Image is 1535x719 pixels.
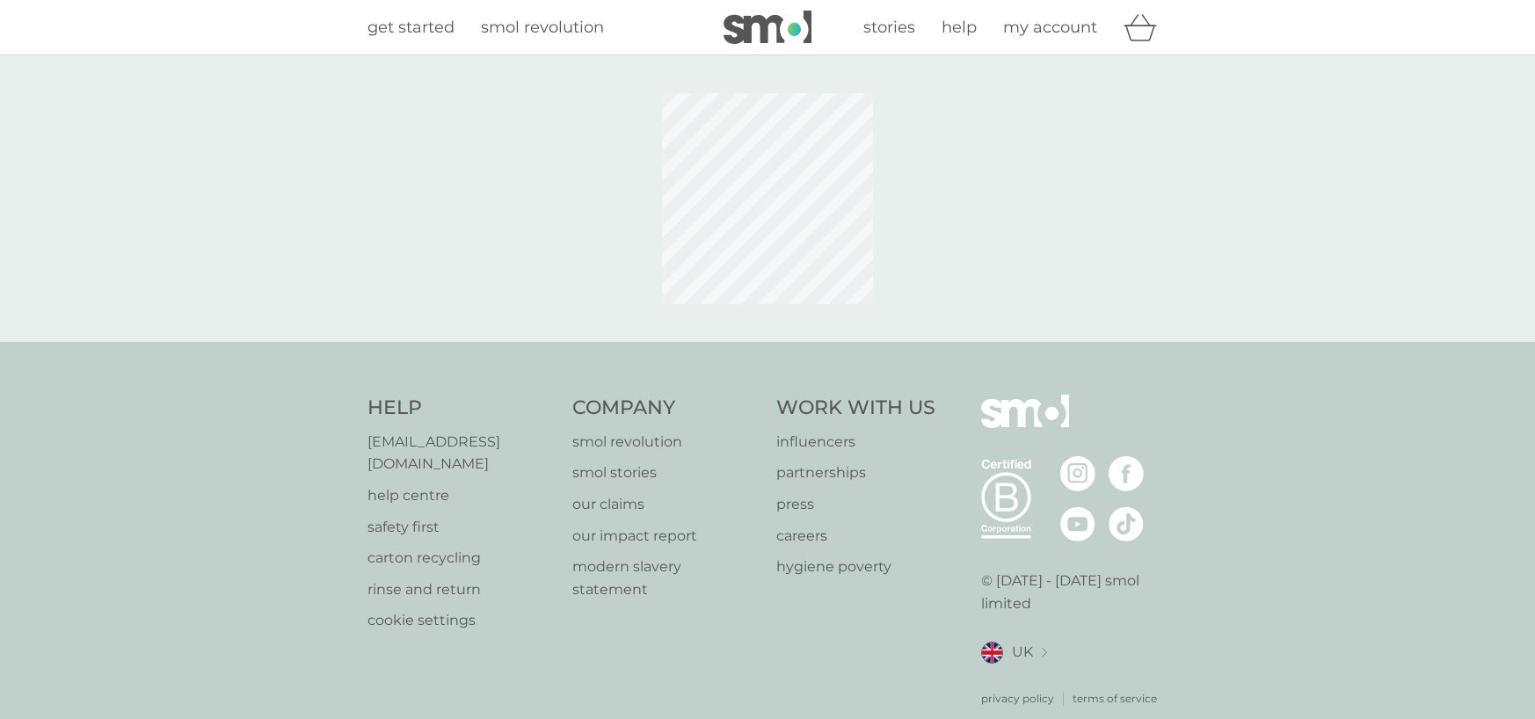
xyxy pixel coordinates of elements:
[1124,10,1168,45] div: basket
[572,395,760,422] h4: Company
[1109,506,1144,541] img: visit the smol Tiktok page
[367,484,555,507] a: help centre
[367,516,555,539] a: safety first
[1060,456,1095,491] img: visit the smol Instagram page
[981,570,1168,614] p: © [DATE] - [DATE] smol limited
[1003,18,1097,37] span: my account
[1042,648,1047,657] img: select a new location
[572,461,760,484] a: smol stories
[981,395,1069,454] img: smol
[942,18,977,37] span: help
[776,431,935,454] a: influencers
[724,11,811,44] img: smol
[981,690,1054,707] a: privacy policy
[1073,690,1157,707] a: terms of service
[776,395,935,422] h4: Work With Us
[1012,641,1033,664] span: UK
[942,15,977,40] a: help
[481,15,604,40] a: smol revolution
[367,395,555,422] h4: Help
[776,556,935,578] a: hygiene poverty
[1003,15,1097,40] a: my account
[776,461,935,484] a: partnerships
[572,431,760,454] a: smol revolution
[572,493,760,516] a: our claims
[863,18,915,37] span: stories
[367,547,555,570] a: carton recycling
[367,431,555,476] a: [EMAIL_ADDRESS][DOMAIN_NAME]
[367,609,555,632] a: cookie settings
[776,493,935,516] a: press
[776,525,935,548] a: careers
[1109,456,1144,491] img: visit the smol Facebook page
[367,15,455,40] a: get started
[572,525,760,548] a: our impact report
[367,18,455,37] span: get started
[572,556,760,600] a: modern slavery statement
[367,578,555,601] a: rinse and return
[863,15,915,40] a: stories
[1060,506,1095,541] img: visit the smol Youtube page
[981,642,1003,664] img: UK flag
[481,18,604,37] span: smol revolution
